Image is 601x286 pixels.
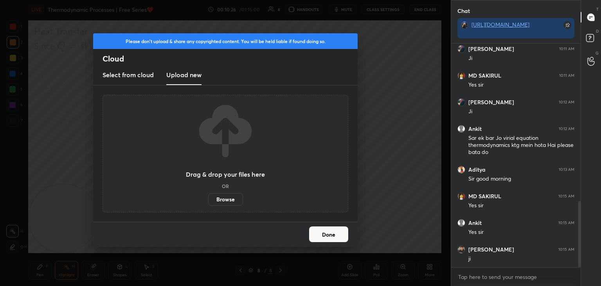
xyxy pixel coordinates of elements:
h3: Upload new [166,70,202,80]
div: Yes sir [468,228,574,236]
div: Sir good morning [468,175,574,183]
h6: Ankit [468,219,482,226]
div: Ji [468,54,574,62]
div: Yes sir [468,202,574,210]
img: AEdFTp4niEF0jpRGbli7zJ19e047ZNbcoXHmJFNHwTTJ=s96-c [457,72,465,80]
div: 10:15 AM [558,221,574,225]
div: grid [451,43,581,268]
div: Please don't upload & share any copyrighted content. You will be held liable if found doing so. [93,33,358,49]
div: 10:15 AM [558,247,574,252]
p: D [596,28,599,34]
h6: Ankit [468,125,482,132]
h6: Aditya [468,166,486,173]
img: ac7fa03d3ffa4a81aebaf1466f05faf2.jpg [457,98,465,106]
h6: [PERSON_NAME] [468,246,514,253]
p: G [596,50,599,56]
div: 10:15 AM [558,194,574,199]
button: Done [309,226,348,242]
p: Chat [451,0,476,21]
img: d89acffa0b7b45d28d6908ca2ce42307.jpg [461,21,468,29]
h6: MD SAKIRUL [468,72,501,79]
h6: MD SAKIRUL [468,193,501,200]
h3: Select from cloud [103,70,154,80]
img: c3bf92148b2745b2a0ef4867312963df.jpg [457,246,465,253]
img: AEdFTp4niEF0jpRGbli7zJ19e047ZNbcoXHmJFNHwTTJ=s96-c [457,192,465,200]
a: [URL][DOMAIN_NAME] [471,21,529,28]
div: 10:12 AM [559,127,574,131]
img: ac7fa03d3ffa4a81aebaf1466f05faf2.jpg [457,45,465,53]
div: ji [468,255,574,263]
div: 10:11 AM [559,47,574,51]
div: Sar ek bar Jo virial equation thermodynamics ktg mein hota Hai please bata do [468,134,574,156]
img: bf8a9099729b4c649fd0f2866443e84c.jpg [457,166,465,174]
p: T [596,6,599,12]
div: Ji [468,108,574,116]
div: 10:13 AM [559,167,574,172]
div: 10:11 AM [559,73,574,78]
div: 10:12 AM [559,100,574,105]
h6: [PERSON_NAME] [468,99,514,106]
h2: Cloud [103,54,358,64]
img: default.png [457,125,465,133]
img: default.png [457,219,465,227]
h3: Drag & drop your files here [186,171,265,177]
h6: [PERSON_NAME] [468,45,514,52]
h5: OR [222,184,229,188]
div: Yes sir [468,81,574,89]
